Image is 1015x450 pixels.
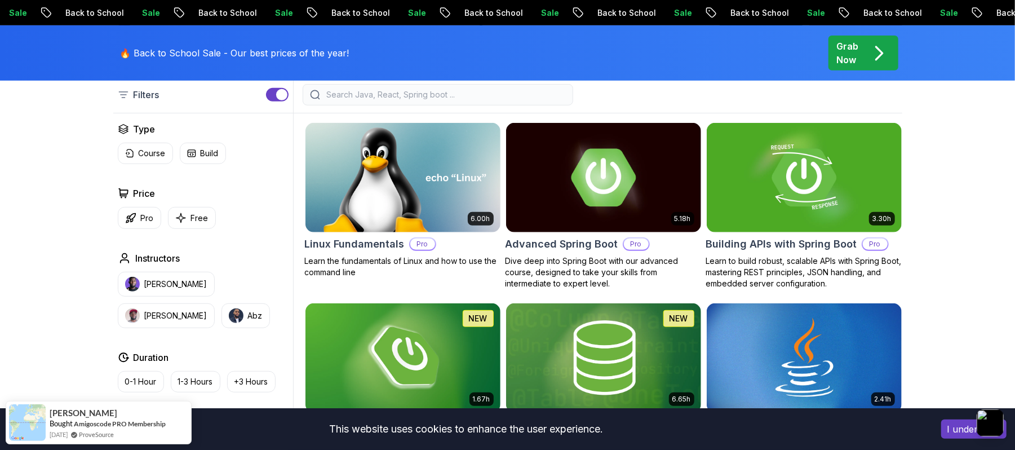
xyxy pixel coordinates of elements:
[670,313,688,324] p: NEW
[927,7,963,19] p: Sale
[50,430,68,439] span: [DATE]
[717,7,794,19] p: Back to School
[305,255,501,278] p: Learn the fundamentals of Linux and how to use the command line
[941,420,1007,439] button: Accept cookies
[168,207,216,229] button: Free
[624,239,649,250] p: Pro
[185,7,261,19] p: Back to School
[248,310,263,321] p: Abz
[118,143,173,164] button: Course
[125,277,140,292] img: instructor img
[506,236,618,252] h2: Advanced Spring Boot
[506,303,701,413] img: Spring Data JPA card
[707,303,902,413] img: Java for Beginners card
[144,279,207,290] p: [PERSON_NAME]
[178,376,213,387] p: 1-3 Hours
[395,7,431,19] p: Sale
[305,236,405,252] h2: Linux Fundamentals
[706,255,902,289] p: Learn to build robust, scalable APIs with Spring Boot, mastering REST principles, JSON handling, ...
[794,7,830,19] p: Sale
[528,7,564,19] p: Sale
[473,395,490,404] p: 1.67h
[139,148,166,159] p: Course
[672,395,691,404] p: 6.65h
[180,143,226,164] button: Build
[305,303,500,413] img: Spring Boot for Beginners card
[506,123,701,232] img: Advanced Spring Boot card
[74,420,166,428] a: Amigoscode PRO Membership
[305,123,500,232] img: Linux Fundamentals card
[52,7,128,19] p: Back to School
[125,376,157,387] p: 0-1 Hour
[234,376,268,387] p: +3 Hours
[837,39,859,67] p: Grab Now
[661,7,697,19] p: Sale
[9,404,46,441] img: provesource social proof notification image
[144,310,207,321] p: [PERSON_NAME]
[134,122,156,136] h2: Type
[318,7,395,19] p: Back to School
[506,255,702,289] p: Dive deep into Spring Boot with our advanced course, designed to take your skills from intermedia...
[134,351,169,364] h2: Duration
[50,408,117,418] span: [PERSON_NAME]
[229,308,243,323] img: instructor img
[675,214,691,223] p: 5.18h
[125,308,140,323] img: instructor img
[79,430,114,439] a: ProveSource
[171,371,220,392] button: 1-3 Hours
[134,88,159,102] p: Filters
[707,123,902,232] img: Building APIs with Spring Boot card
[227,371,276,392] button: +3 Hours
[221,303,270,328] button: instructor imgAbz
[261,7,298,19] p: Sale
[471,214,490,223] p: 6.00h
[118,303,215,328] button: instructor img[PERSON_NAME]
[863,239,888,250] p: Pro
[201,148,219,159] p: Build
[191,213,209,224] p: Free
[128,7,165,19] p: Sale
[850,7,927,19] p: Back to School
[706,236,857,252] h2: Building APIs with Spring Boot
[8,417,924,442] div: This website uses cookies to enhance the user experience.
[120,46,349,60] p: 🔥 Back to School Sale - Our best prices of the year!
[50,419,73,428] span: Bought
[118,371,164,392] button: 0-1 Hour
[469,313,487,324] p: NEW
[134,187,156,200] h2: Price
[872,214,892,223] p: 3.30h
[136,252,180,265] h2: Instructors
[305,122,501,278] a: Linux Fundamentals card6.00hLinux FundamentalsProLearn the fundamentals of Linux and how to use t...
[410,239,435,250] p: Pro
[141,213,154,224] p: Pro
[875,395,892,404] p: 2.41h
[118,272,215,297] button: instructor img[PERSON_NAME]
[584,7,661,19] p: Back to School
[451,7,528,19] p: Back to School
[325,89,566,100] input: Search Java, React, Spring boot ...
[118,207,161,229] button: Pro
[506,122,702,289] a: Advanced Spring Boot card5.18hAdvanced Spring BootProDive deep into Spring Boot with our advanced...
[706,122,902,289] a: Building APIs with Spring Boot card3.30hBuilding APIs with Spring BootProLearn to build robust, s...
